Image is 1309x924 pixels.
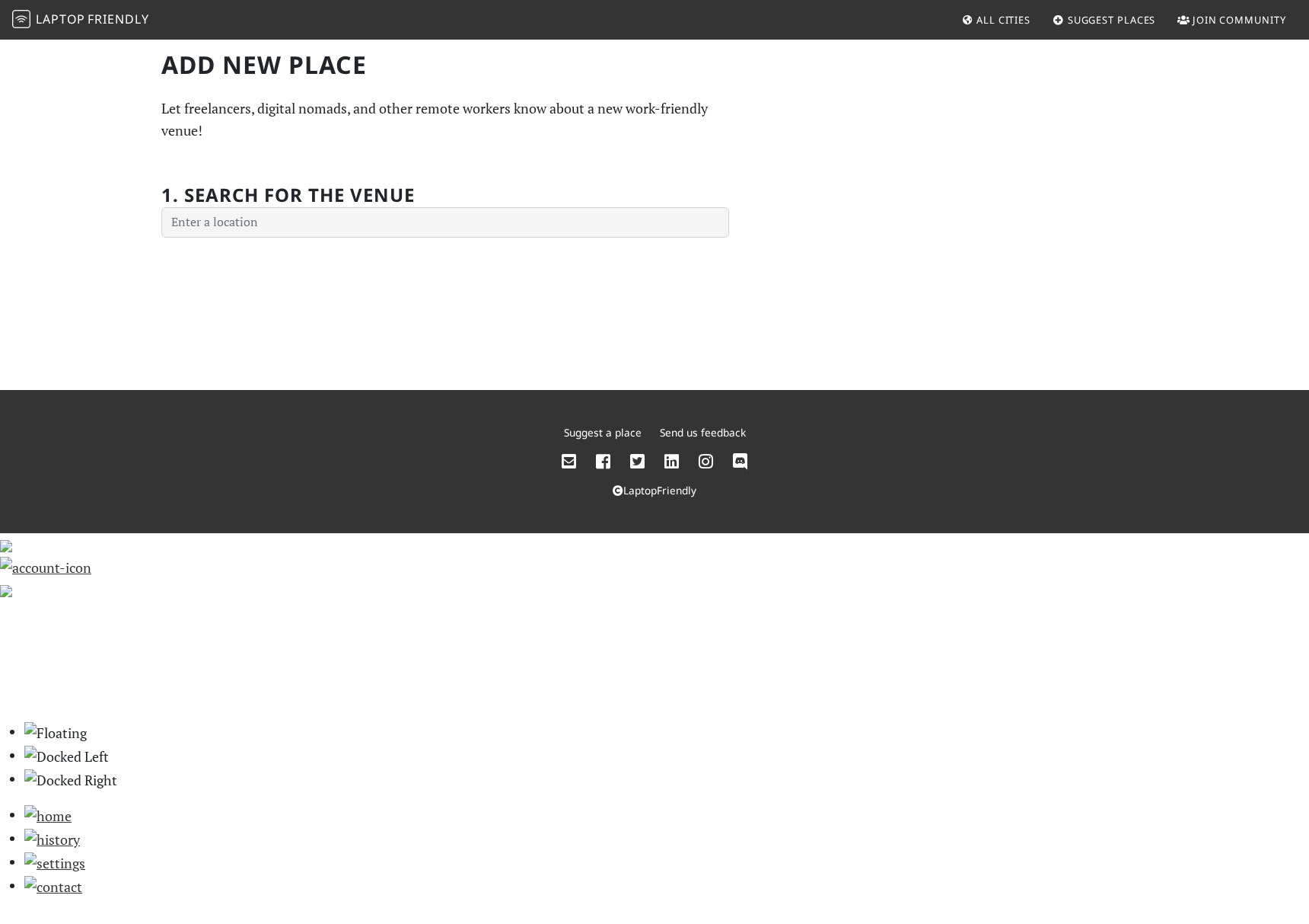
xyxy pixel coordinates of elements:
[161,50,729,79] h1: Add new Place
[24,769,117,791] img: Docked Right
[613,483,696,497] a: LaptopFriendly
[24,746,109,768] img: Docked Left
[24,805,72,827] img: Home
[161,207,729,238] input: Enter a location
[24,852,85,874] img: Settings
[24,722,87,744] img: Floating
[1193,13,1286,27] span: Join Community
[955,6,1037,34] a: All Cities
[12,10,30,28] img: LaptopFriendly
[161,184,415,206] h2: 1. Search for the venue
[24,876,82,898] img: Contact
[88,11,148,27] span: Friendly
[24,829,80,851] img: History
[161,98,729,142] p: Let freelancers, digital nomads, and other remote workers know about a new work-friendly venue!
[36,11,85,27] span: Laptop
[660,425,746,440] a: Send us feedback
[1068,13,1156,27] span: Suggest Places
[1171,6,1292,34] a: Join Community
[564,425,642,440] a: Suggest a place
[12,7,149,34] a: LaptopFriendly LaptopFriendly
[1046,6,1162,34] a: Suggest Places
[976,13,1030,27] span: All Cities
